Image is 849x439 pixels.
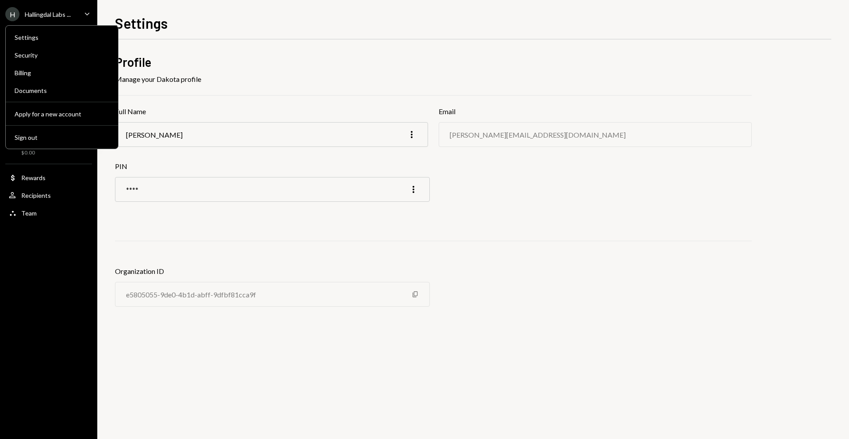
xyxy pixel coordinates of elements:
div: Team [21,209,37,217]
div: Settings [15,34,109,41]
h1: Settings [115,14,168,32]
button: Sign out [9,130,115,146]
h3: Email [439,106,752,117]
div: [PERSON_NAME][EMAIL_ADDRESS][DOMAIN_NAME] [450,131,626,139]
div: [PERSON_NAME] [126,131,183,139]
h3: Organization ID [115,266,430,277]
h3: PIN [115,161,430,172]
div: H [5,7,19,21]
div: Sign out [15,134,109,141]
div: Billing [15,69,109,77]
h2: Profile [115,54,752,71]
a: Recipients [5,187,92,203]
div: Rewards [21,174,46,181]
div: Documents [15,87,109,94]
a: Documents [9,82,115,98]
a: Team [5,205,92,221]
a: Settings [9,29,115,45]
a: Billing [9,65,115,81]
a: Security [9,47,115,63]
div: Apply for a new account [15,110,109,118]
h3: Full Name [115,106,428,117]
div: Recipients [21,192,51,199]
a: Rewards [5,169,92,185]
div: Manage your Dakota profile [115,74,752,85]
div: e5805055-9de0-4b1d-abff-9dfbf81cca9f [126,290,256,299]
div: Hallingdal Labs ... [25,11,71,18]
div: $0.00 [21,149,38,157]
button: Apply for a new account [9,106,115,122]
div: Security [15,51,109,59]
